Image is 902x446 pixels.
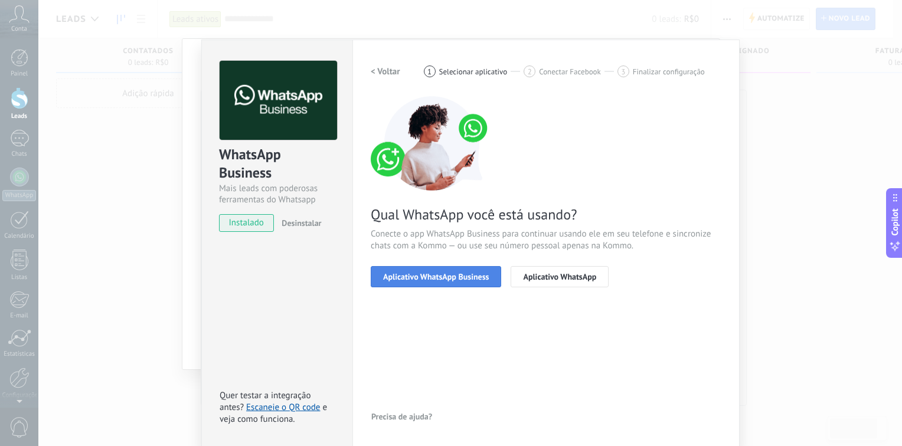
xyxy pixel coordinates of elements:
span: Finalizar configuração [633,67,705,76]
button: Precisa de ajuda? [371,408,433,425]
button: < Voltar [371,61,400,82]
div: WhatsApp Business [219,145,335,183]
button: Aplicativo WhatsApp [511,266,609,287]
span: Copilot [889,209,901,236]
span: Aplicativo WhatsApp Business [383,273,489,281]
span: 2 [528,67,532,77]
span: Desinstalar [282,218,321,228]
img: connect number [371,96,495,191]
div: Mais leads com poderosas ferramentas do Whatsapp [219,183,335,205]
h2: < Voltar [371,66,400,77]
button: Desinstalar [277,214,321,232]
span: Precisa de ajuda? [371,412,432,421]
button: Aplicativo WhatsApp Business [371,266,501,287]
span: 3 [621,67,625,77]
span: Aplicativo WhatsApp [523,273,596,281]
span: 1 [427,67,432,77]
span: Conecte o app WhatsApp Business para continuar usando ele em seu telefone e sincronize chats com ... [371,228,721,252]
a: Escaneie o QR code [246,402,320,413]
span: instalado [220,214,273,232]
span: Quer testar a integração antes? [220,390,311,413]
span: e veja como funciona. [220,402,327,425]
span: Conectar Facebook [539,67,601,76]
span: Qual WhatsApp você está usando? [371,205,721,224]
span: Selecionar aplicativo [439,67,508,76]
img: logo_main.png [220,61,337,140]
